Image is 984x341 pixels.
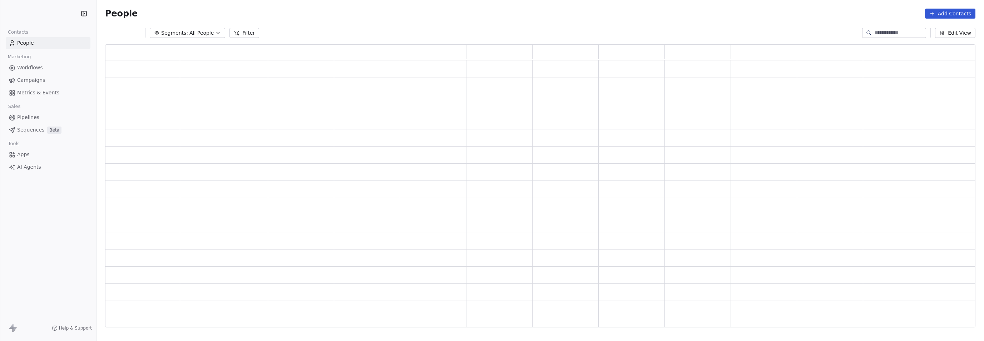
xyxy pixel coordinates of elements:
span: Help & Support [59,325,92,331]
span: Metrics & Events [17,89,59,97]
span: Pipelines [17,114,39,121]
span: Segments: [161,29,188,37]
a: Apps [6,149,90,160]
span: Contacts [5,27,31,38]
a: Workflows [6,62,90,74]
button: Add Contacts [925,9,975,19]
a: Pipelines [6,112,90,123]
button: Filter [229,28,259,38]
a: SequencesBeta [6,124,90,136]
span: Workflows [17,64,43,71]
a: People [6,37,90,49]
div: grid [105,60,976,328]
span: Sales [5,101,24,112]
span: Beta [47,127,61,134]
span: All People [189,29,214,37]
a: Metrics & Events [6,87,90,99]
span: AI Agents [17,163,41,171]
a: Campaigns [6,74,90,86]
span: Tools [5,138,23,149]
span: People [105,8,138,19]
button: Edit View [935,28,975,38]
a: Help & Support [52,325,92,331]
span: Campaigns [17,76,45,84]
span: Marketing [5,51,34,62]
span: Apps [17,151,30,158]
a: AI Agents [6,161,90,173]
span: People [17,39,34,47]
span: Sequences [17,126,44,134]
